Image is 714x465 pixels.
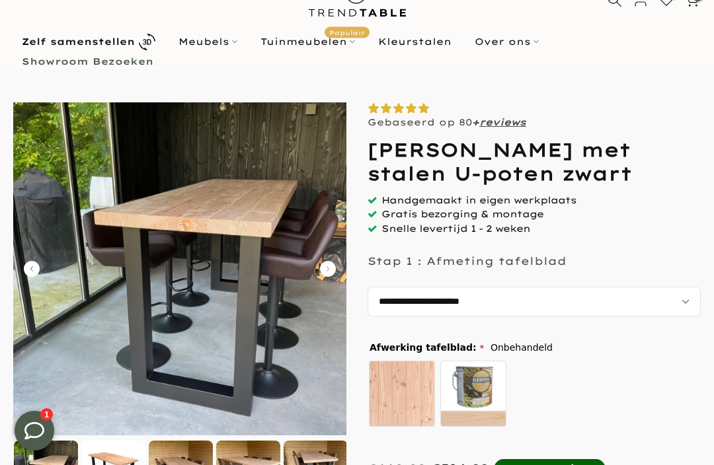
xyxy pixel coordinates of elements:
span: Gratis bezorging & montage [381,208,543,220]
a: Zelf samenstellen [10,30,167,54]
p: Stap 1 : Afmeting tafelblad [368,254,567,268]
a: Meubels [167,34,249,50]
a: Over ons [463,34,550,50]
button: Carousel Next Arrow [320,261,336,277]
a: TuinmeubelenPopulair [249,34,366,50]
span: Handgemaakt in eigen werkplaats [381,194,576,206]
a: reviews [479,116,526,128]
a: Kleurstalen [366,34,463,50]
button: Carousel Back Arrow [24,261,40,277]
p: Gebaseerd op 80 [368,116,526,128]
b: Showroom Bezoeken [22,57,153,66]
iframe: toggle-frame [1,398,67,464]
select: autocomplete="off" [368,287,701,316]
img: Douglas bartafel met stalen U-poten zwart gepoedercoat [13,102,346,435]
span: Populair [325,27,370,38]
span: Onbehandeld [491,340,553,356]
span: Afwerking tafelblad: [370,343,484,352]
a: Showroom Bezoeken [10,54,165,69]
strong: + [472,116,479,128]
b: Zelf samenstellen [22,37,135,46]
span: Snelle levertijd 1 - 2 weken [381,223,530,234]
h1: [PERSON_NAME] met stalen U-poten zwart [368,138,701,186]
